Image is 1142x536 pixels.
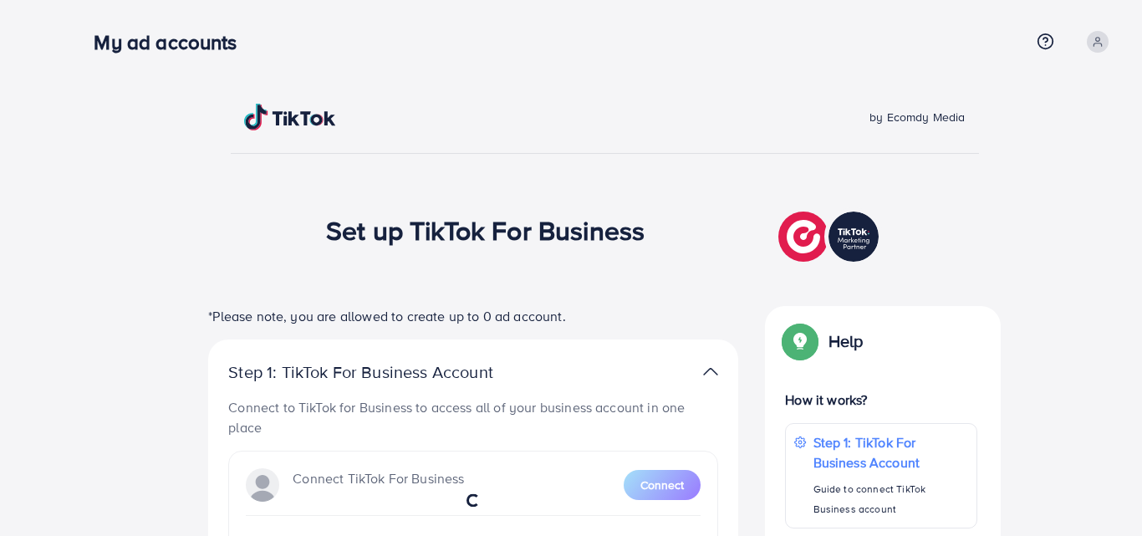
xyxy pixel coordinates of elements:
p: Step 1: TikTok For Business Account [813,432,968,472]
p: Step 1: TikTok For Business Account [228,362,546,382]
p: Help [828,331,864,351]
img: Popup guide [785,326,815,356]
img: TikTok partner [778,207,883,266]
h1: Set up TikTok For Business [326,214,645,246]
span: by Ecomdy Media [869,109,965,125]
h3: My ad accounts [94,30,250,54]
img: TikTok partner [703,360,718,384]
img: TikTok [244,104,336,130]
p: Guide to connect TikTok Business account [813,479,968,519]
p: *Please note, you are allowed to create up to 0 ad account. [208,306,738,326]
p: How it works? [785,390,977,410]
